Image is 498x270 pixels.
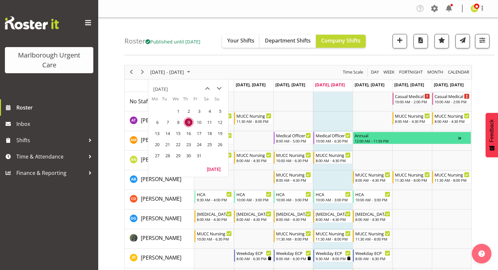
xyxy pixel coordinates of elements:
[197,197,232,202] div: 9:30 AM - 4:00 PM
[125,92,194,111] td: No Staff Member resource
[163,117,173,127] span: Tuesday, October 7, 2025
[215,117,225,127] span: Sunday, October 12, 2025
[16,135,85,145] span: Shifts
[205,128,214,138] span: Saturday, October 18, 2025
[173,117,183,127] span: Wednesday, October 8, 2025
[276,191,311,197] div: HCA
[395,177,430,183] div: 11:30 AM - 8:00 PM
[205,140,214,149] span: Saturday, October 25, 2025
[222,35,260,48] button: Your Shifts
[125,249,194,268] td: Jacinta Rangi resource
[173,151,183,160] span: Wednesday, October 29, 2025
[194,117,204,127] span: Friday, October 10, 2025
[398,68,423,76] span: Fortnight
[184,128,194,138] span: Thursday, October 16, 2025
[141,156,181,163] span: [PERSON_NAME]
[382,68,396,76] button: Timeline Week
[11,50,87,70] div: Marlborough Urgent Care
[152,96,162,106] th: Mo
[141,117,181,124] span: [PERSON_NAME]
[313,151,352,164] div: Alysia Newman-Woods"s event - MUCC Nursing AM Weekday Begin From Thursday, October 9, 2025 at 8:0...
[342,68,364,76] button: Time Scale
[316,152,351,158] div: MUCC Nursing AM Weekday
[355,177,390,183] div: 8:00 AM - 4:30 PM
[276,171,311,178] div: MUCC Nursing AM Weekday
[125,111,194,131] td: Agnes Tyson resource
[141,136,181,143] span: [PERSON_NAME]
[150,68,185,76] span: [DATE] - [DATE]
[234,210,273,223] div: Deo Garingalao"s event - Haemodialysis Shift Begin From Tuesday, October 7, 2025 at 8:00:00 AM GM...
[394,82,424,88] span: [DATE], [DATE]
[316,211,351,217] div: [MEDICAL_DATA] Shift
[427,68,444,76] span: Month
[194,140,204,149] span: Friday, October 24, 2025
[265,37,311,44] span: Department Shifts
[141,234,181,242] a: [PERSON_NAME]
[5,16,59,29] img: Rosterit website logo
[434,82,464,88] span: [DATE], [DATE]
[197,217,232,222] div: 8:00 AM - 4:30 PM
[141,254,181,261] span: [PERSON_NAME]
[316,197,351,202] div: 10:00 AM - 3:00 PM
[434,112,470,119] div: MUCC Nursing AM Weekends
[197,230,232,237] div: MUCC Nursing Midshift
[276,230,311,237] div: MUCC Nursing PM Weekday
[16,168,85,178] span: Finance & Reporting
[234,191,273,203] div: Cordelia Davies"s event - HCA Begin From Tuesday, October 7, 2025 at 10:00:00 AM GMT+13:00 Ends A...
[141,254,181,262] a: [PERSON_NAME]
[163,140,173,149] span: Tuesday, October 21, 2025
[383,68,395,76] span: Week
[145,38,200,45] span: Published until [DATE]
[137,65,148,79] div: next period
[276,217,311,222] div: 8:00 AM - 4:30 PM
[355,171,390,178] div: MUCC Nursing AM Weekday
[355,236,390,242] div: 11:30 AM - 8:00 PM
[434,93,470,99] div: Casual Medical Officer Weekend
[274,249,313,262] div: Jacinta Rangi"s event - Weekday ECP Begin From Wednesday, October 8, 2025 at 8:00:00 AM GMT+13:00...
[215,128,225,138] span: Sunday, October 19, 2025
[141,116,181,124] a: [PERSON_NAME]
[236,197,271,202] div: 10:00 AM - 3:00 PM
[260,35,316,48] button: Department Shifts
[395,119,430,124] div: 8:00 AM - 4:30 PM
[355,197,390,202] div: 10:00 AM - 3:00 PM
[434,119,470,124] div: 8:00 AM - 4:30 PM
[355,132,458,139] div: Annual
[141,214,181,222] a: [PERSON_NAME]
[313,249,352,262] div: Jacinta Rangi"s event - Weekday ECP Begin From Thursday, October 9, 2025 at 9:30:00 AM GMT+13:00 ...
[355,230,390,237] div: MUCC Nursing PM Weekday
[353,230,392,242] div: Gloria Varghese"s event - MUCC Nursing PM Weekday Begin From Friday, October 10, 2025 at 11:30:00...
[125,170,194,190] td: Andrew Brooks resource
[213,83,225,94] button: next month
[127,68,136,76] button: Previous
[184,140,194,149] span: Thursday, October 23, 2025
[215,140,225,149] span: Sunday, October 26, 2025
[475,34,489,48] button: Filter Shifts
[274,132,313,144] div: Alexandra Madigan"s event - Medical Officer PM Weekday Begin From Wednesday, October 8, 2025 at 8...
[236,217,271,222] div: 8:00 AM - 4:30 PM
[197,211,232,217] div: [MEDICAL_DATA] Shift
[125,210,194,229] td: Deo Garingalao resource
[194,210,233,223] div: Deo Garingalao"s event - Haemodialysis Shift Begin From Monday, October 6, 2025 at 8:00:00 AM GMT...
[316,138,351,143] div: 10:00 AM - 6:30 PM
[432,93,471,105] div: No Staff Member"s event - Casual Medical Officer Weekend Begin From Sunday, October 12, 2025 at 1...
[353,191,392,203] div: Cordelia Davies"s event - HCA Begin From Friday, October 10, 2025 at 10:00:00 AM GMT+13:00 Ends A...
[355,250,390,256] div: Weekday ECP
[125,131,194,151] td: Alexandra Madigan resource
[16,152,85,161] span: Time & Attendance
[163,128,173,138] span: Tuesday, October 14, 2025
[138,68,147,76] button: Next
[236,119,271,124] div: 11:30 AM - 8:00 PM
[274,230,313,242] div: Gloria Varghese"s event - MUCC Nursing PM Weekday Begin From Wednesday, October 8, 2025 at 11:30:...
[313,210,352,223] div: Deo Garingalao"s event - Haemodialysis Shift Begin From Thursday, October 9, 2025 at 8:00:00 AM G...
[316,250,351,256] div: Weekday ECP
[395,93,430,99] div: Casual Medical Officer Weekend
[205,117,214,127] span: Saturday, October 11, 2025
[16,119,95,129] span: Inbox
[173,140,183,149] span: Wednesday, October 22, 2025
[393,93,432,105] div: No Staff Member"s event - Casual Medical Officer Weekend Begin From Saturday, October 11, 2025 at...
[141,176,181,183] span: [PERSON_NAME]
[236,82,266,88] span: [DATE], [DATE]
[141,156,181,163] a: [PERSON_NAME]
[173,128,183,138] span: Wednesday, October 15, 2025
